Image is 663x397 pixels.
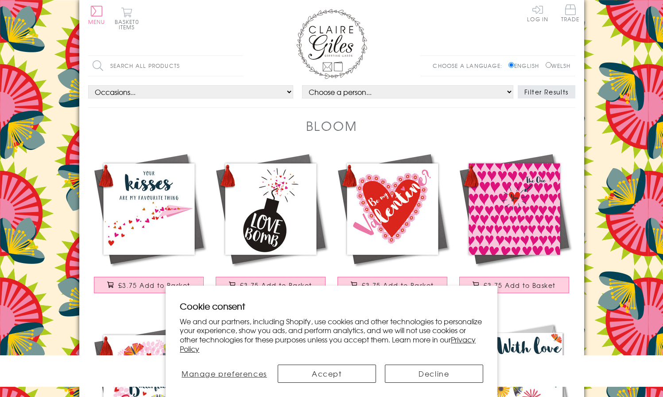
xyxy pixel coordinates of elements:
[88,148,210,302] a: Valentine's Day Card, Paper Plane Kisses, Embellished with a colourful tassel £3.75 Add to Basket
[459,277,569,293] button: £3.75 Add to Basket
[278,365,376,383] button: Accept
[561,4,580,22] span: Trade
[385,365,483,383] button: Decline
[115,7,139,30] button: Basket0 items
[454,148,575,302] a: Valentine's Day Card, Hearts Background, Embellished with a colourful tassel £3.75 Add to Basket
[180,365,268,383] button: Manage preferences
[240,281,312,290] span: £3.75 Add to Basket
[118,281,190,290] span: £3.75 Add to Basket
[508,62,543,70] label: English
[180,317,483,354] p: We and our partners, including Shopify, use cookies and other technologies to personalize your ex...
[180,334,476,354] a: Privacy Policy
[216,277,326,293] button: £3.75 Add to Basket
[296,9,367,79] img: Claire Giles Greetings Cards
[508,62,514,68] input: English
[527,4,548,22] a: Log In
[210,148,332,270] img: Valentine's Day Card, Bomb, Love Bomb, Embellished with a colourful tassel
[518,85,575,98] button: Filter Results
[119,18,139,31] span: 0 items
[306,117,357,135] h1: Bloom
[546,62,571,70] label: Welsh
[88,6,105,24] button: Menu
[182,368,267,379] span: Manage preferences
[88,18,105,26] span: Menu
[88,148,210,270] img: Valentine's Day Card, Paper Plane Kisses, Embellished with a colourful tassel
[180,300,483,312] h2: Cookie consent
[88,56,243,76] input: Search all products
[362,281,434,290] span: £3.75 Add to Basket
[546,62,551,68] input: Welsh
[454,148,575,270] img: Valentine's Day Card, Hearts Background, Embellished with a colourful tassel
[337,277,447,293] button: £3.75 Add to Basket
[433,62,507,70] p: Choose a language:
[94,277,204,293] button: £3.75 Add to Basket
[332,148,454,302] a: Valentine's Day Card, Heart with Flowers, Embellished with a colourful tassel £3.75 Add to Basket
[332,148,454,270] img: Valentine's Day Card, Heart with Flowers, Embellished with a colourful tassel
[561,4,580,24] a: Trade
[210,148,332,302] a: Valentine's Day Card, Bomb, Love Bomb, Embellished with a colourful tassel £3.75 Add to Basket
[484,281,556,290] span: £3.75 Add to Basket
[234,56,243,76] input: Search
